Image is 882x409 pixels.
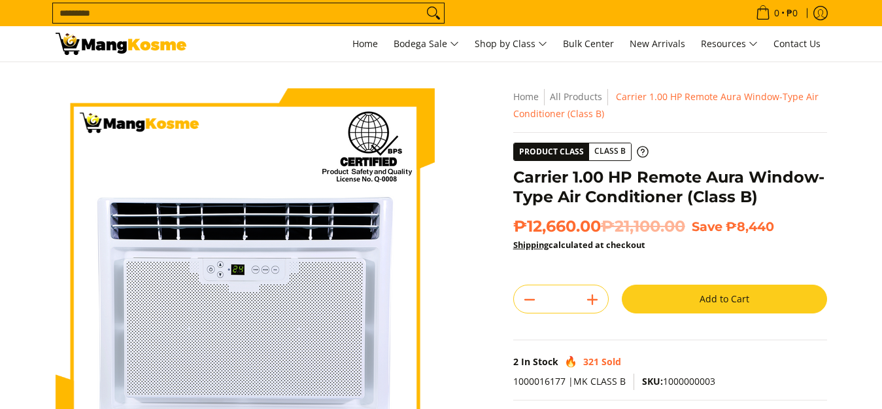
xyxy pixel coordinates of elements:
[642,375,715,387] span: 1000000003
[346,26,384,62] a: Home
[468,26,554,62] a: Shop by Class
[773,37,821,50] span: Contact Us
[513,143,649,161] a: Product Class Class B
[475,36,547,52] span: Shop by Class
[726,219,774,234] span: ₱8,440
[692,219,722,234] span: Save
[601,217,685,236] del: ₱21,100.00
[423,3,444,23] button: Search
[521,355,558,368] span: In Stock
[701,36,758,52] span: Resources
[602,355,621,368] span: Sold
[513,239,549,251] a: Shipping
[623,26,692,62] a: New Arrivals
[387,26,466,62] a: Bodega Sale
[563,37,614,50] span: Bulk Center
[577,289,608,310] button: Add
[642,375,663,387] span: SKU:
[352,37,378,50] span: Home
[513,375,626,387] span: 1000016177 |MK CLASS B
[513,168,827,207] h1: Carrier 1.00 HP Remote Aura Window-Type Air Conditioner (Class B)
[394,36,459,52] span: Bodega Sale
[752,6,802,20] span: •
[513,355,518,368] span: 2
[513,90,819,120] span: Carrier 1.00 HP Remote Aura Window-Type Air Conditioner (Class B)
[514,143,589,160] span: Product Class
[583,355,599,368] span: 321
[514,289,545,310] button: Subtract
[513,239,645,251] strong: calculated at checkout
[767,26,827,62] a: Contact Us
[550,90,602,103] a: All Products
[694,26,764,62] a: Resources
[199,26,827,62] nav: Main Menu
[556,26,620,62] a: Bulk Center
[56,33,186,55] img: Carrier Aura Window-Type Remote Aircon 1.00 HP l Mang Kosme
[630,37,685,50] span: New Arrivals
[622,285,827,313] button: Add to Cart
[513,217,685,236] span: ₱12,660.00
[513,90,539,103] a: Home
[513,88,827,122] nav: Breadcrumbs
[772,9,781,18] span: 0
[785,9,800,18] span: ₱0
[589,143,631,160] span: Class B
